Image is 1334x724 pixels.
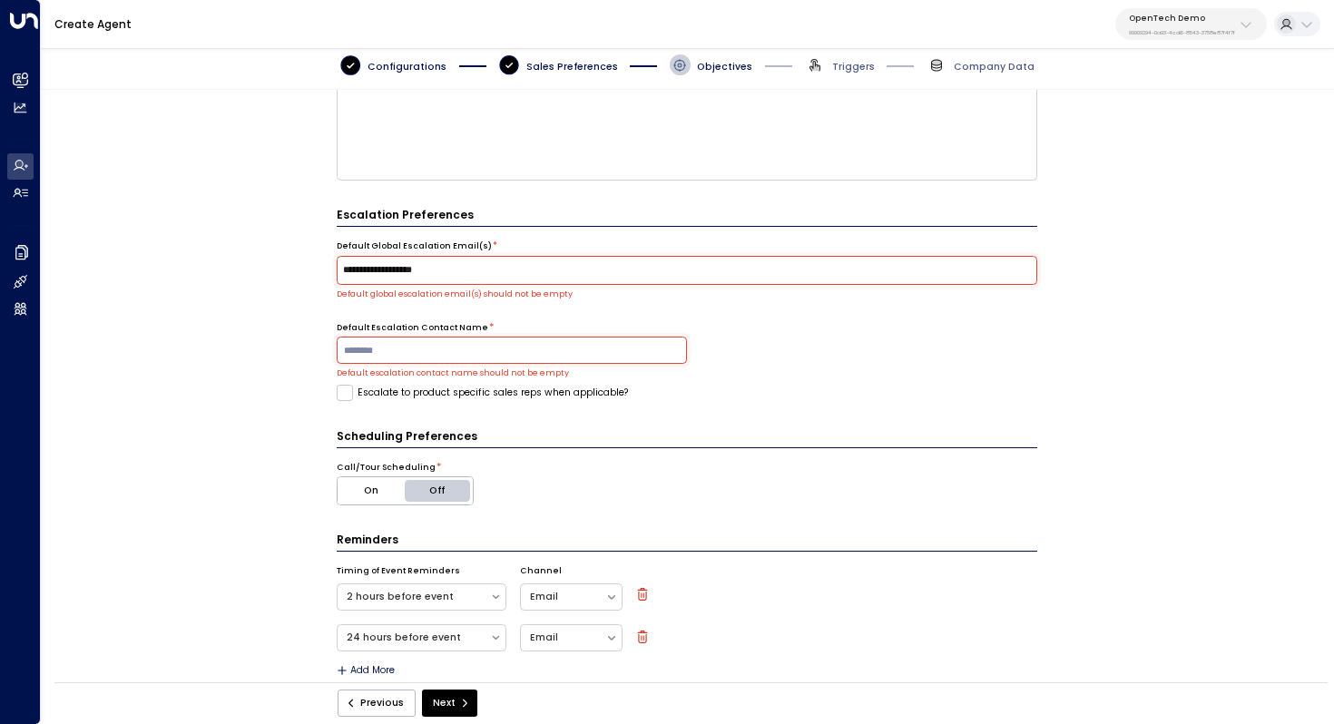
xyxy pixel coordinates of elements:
[954,60,1035,73] span: Company Data
[422,690,477,717] button: Next
[337,428,1038,448] h3: Scheduling Preferences
[337,385,628,401] label: Escalate to product specific sales reps when applicable?
[337,207,1038,227] h3: Escalation Preferences
[1129,29,1235,36] p: 99909294-0a93-4cd6-8543-3758e87f4f7f
[832,60,875,73] span: Triggers
[337,462,436,475] label: Call/Tour Scheduling
[338,690,416,717] button: Previous
[54,16,132,32] a: Create Agent
[337,476,474,505] div: Platform
[337,565,460,578] label: Timing of Event Reminders
[337,367,569,378] span: Default escalation contact name should not be empty
[697,60,752,73] span: Objectives
[405,477,473,504] button: Off
[1129,13,1235,24] p: OpenTech Demo
[337,289,573,299] span: Default global escalation email(s) should not be empty
[368,60,446,73] span: Configurations
[337,532,1038,552] h3: Reminders
[526,60,618,73] span: Sales Preferences
[338,477,406,504] button: On
[337,322,488,335] label: Default Escalation Contact Name
[520,565,562,578] label: Channel
[1115,8,1267,40] button: OpenTech Demo99909294-0a93-4cd6-8543-3758e87f4f7f
[337,665,396,676] button: Add More
[337,240,492,253] label: Default Global Escalation Email(s)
